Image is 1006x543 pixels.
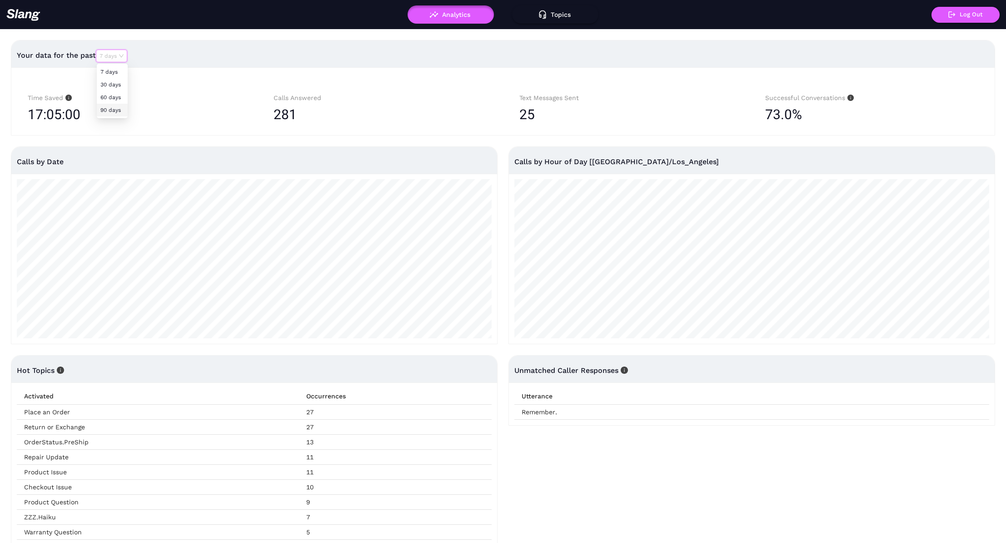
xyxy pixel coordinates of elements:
td: Product Question [17,495,299,510]
span: 25 [519,106,535,122]
div: 60 days [97,91,128,104]
td: Checkout Issue [17,480,299,495]
span: info-circle [845,95,854,101]
div: Your data for the past [17,45,989,66]
td: 27 [299,420,492,435]
button: Topics [512,5,598,24]
div: 30 days [100,80,124,89]
th: Utterance [514,388,989,405]
span: info-circle [55,367,64,374]
td: 13 [299,435,492,450]
span: 73.0% [765,103,802,126]
td: ZZZ.Haiku [17,510,299,525]
div: 7 days [100,68,124,76]
td: OrderStatus.PreShip [17,435,299,450]
td: Repair Update [17,450,299,465]
div: 90 days [100,106,124,114]
span: info-circle [618,367,628,374]
th: Activated [17,388,299,405]
span: info-circle [63,95,72,101]
td: 27 [299,405,492,420]
span: 281 [274,106,297,122]
td: 11 [299,450,492,465]
td: Product Issue [17,465,299,480]
div: Calls by Hour of Day [[GEOGRAPHIC_DATA]/Los_Angeles] [514,147,989,176]
div: Text Messages Sent [519,93,732,103]
div: 90 days [97,104,128,116]
td: 5 [299,525,492,540]
td: 7 [299,510,492,525]
span: Unmatched Caller Responses [514,366,628,375]
span: 7 days [100,50,124,62]
td: Remember. [514,405,989,420]
div: Calls by Date [17,147,492,176]
td: 11 [299,465,492,480]
img: 623511267c55cb56e2f2a487_logo2.png [6,9,40,21]
td: 10 [299,480,492,495]
button: Log Out [931,7,1000,23]
span: Hot Topics [17,366,64,375]
a: Analytics [408,11,494,17]
td: 9 [299,495,492,510]
div: 7 days [97,65,128,78]
span: Successful Conversations [765,94,854,101]
div: 30 days [97,78,128,91]
span: Time Saved [28,94,72,101]
th: Occurrences [299,388,492,405]
div: 60 days [100,93,124,101]
td: Place an Order [17,405,299,420]
td: Warranty Question [17,525,299,540]
td: Return or Exchange [17,420,299,435]
div: Calls Answered [274,93,487,103]
button: Analytics [408,5,494,24]
span: 17:05:00 [28,103,80,126]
